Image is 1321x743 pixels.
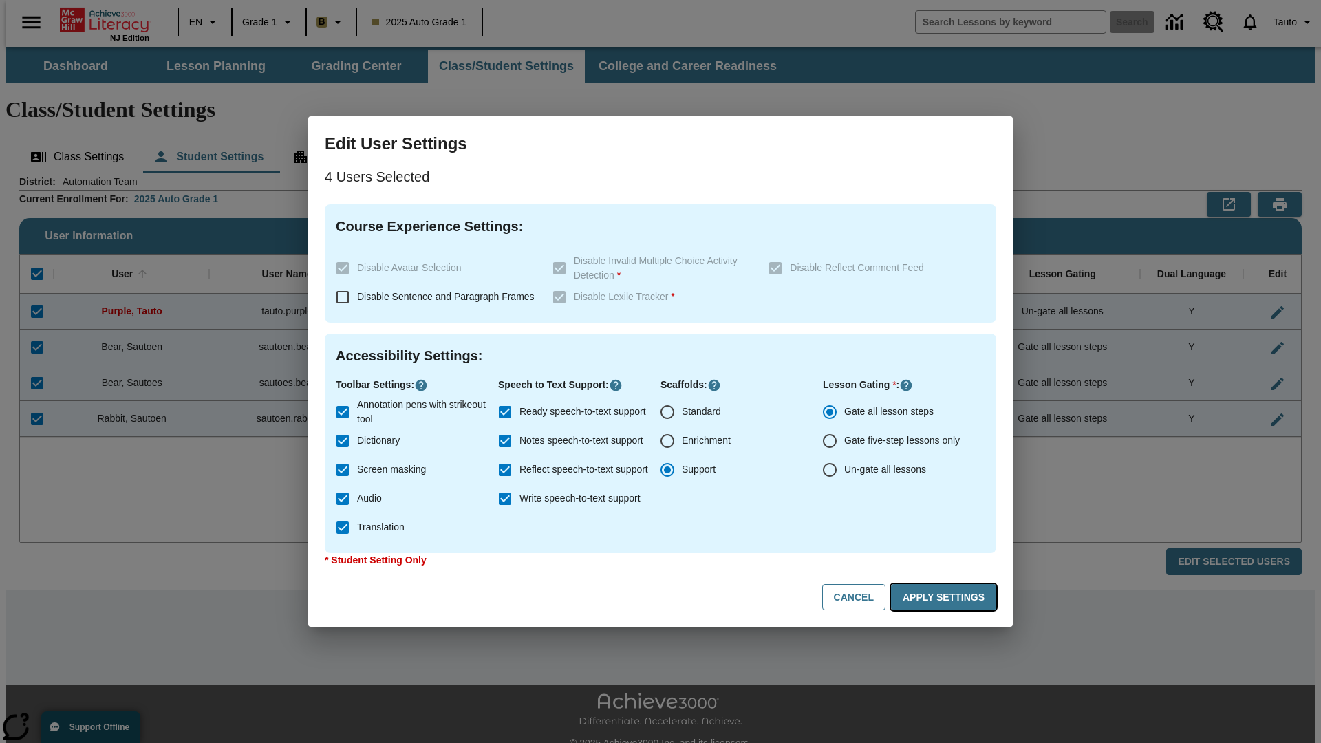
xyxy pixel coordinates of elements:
[844,433,960,448] span: Gate five-step lessons only
[682,462,716,477] span: Support
[336,378,498,392] p: Toolbar Settings :
[336,215,985,237] h4: Course Experience Settings :
[707,378,721,392] button: Click here to know more about
[823,378,985,392] p: Lesson Gating :
[545,283,758,312] label: These settings are specific to individual classes. To see these settings or make changes, please ...
[519,405,646,419] span: Ready speech-to-text support
[761,254,974,283] label: These settings are specific to individual classes. To see these settings or make changes, please ...
[519,462,648,477] span: Reflect speech-to-text support
[899,378,913,392] button: Click here to know more about
[609,378,623,392] button: Click here to know more about
[325,166,996,188] p: 4 Users Selected
[357,491,382,506] span: Audio
[891,584,996,611] button: Apply Settings
[328,254,541,283] label: These settings are specific to individual classes. To see these settings or make changes, please ...
[682,405,721,419] span: Standard
[660,378,823,392] p: Scaffolds :
[545,254,758,283] label: These settings are specific to individual classes. To see these settings or make changes, please ...
[822,584,885,611] button: Cancel
[414,378,428,392] button: Click here to know more about
[357,462,426,477] span: Screen masking
[574,255,738,281] span: Disable Invalid Multiple Choice Activity Detection
[325,553,996,568] p: * Student Setting Only
[790,262,924,273] span: Disable Reflect Comment Feed
[519,491,641,506] span: Write speech-to-text support
[844,405,934,419] span: Gate all lesson steps
[574,291,675,302] span: Disable Lexile Tracker
[325,133,996,155] h3: Edit User Settings
[357,291,535,302] span: Disable Sentence and Paragraph Frames
[357,433,400,448] span: Dictionary
[498,378,660,392] p: Speech to Text Support :
[519,433,643,448] span: Notes speech-to-text support
[357,398,487,427] span: Annotation pens with strikeout tool
[336,345,985,367] h4: Accessibility Settings :
[844,462,926,477] span: Un-gate all lessons
[682,433,731,448] span: Enrichment
[357,520,405,535] span: Translation
[357,262,462,273] span: Disable Avatar Selection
